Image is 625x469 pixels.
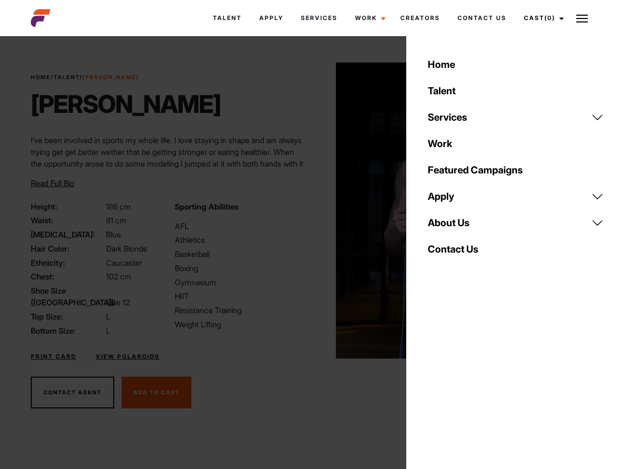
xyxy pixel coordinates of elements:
[175,277,307,288] li: Gymnasium
[292,5,346,31] a: Services
[31,377,114,409] button: Contact Agent
[106,312,110,321] span: L
[422,78,609,104] a: Talent
[175,248,307,260] li: Basketball
[204,5,250,31] a: Talent
[422,104,609,130] a: Services
[449,5,515,31] a: Contact Us
[31,214,104,226] span: Waist:
[544,14,555,21] span: (0)
[31,229,104,240] span: [MEDICAL_DATA]:
[31,325,104,337] span: Bottom Size:
[31,271,104,282] span: Chest:
[106,230,121,239] span: Blue
[106,244,147,254] span: Dark Blonde
[422,157,609,183] a: Featured Campaigns
[515,5,570,31] a: Cast(0)
[106,272,131,281] span: 102 cm
[106,215,126,225] span: 81 cm
[31,257,104,269] span: Ethnicity:
[133,389,180,396] span: Add To Cast
[31,177,74,189] button: Read Full Bio
[422,183,609,210] a: Apply
[31,73,139,82] span: / /
[106,258,142,268] span: Caucasian
[31,89,221,119] h1: [PERSON_NAME]
[175,262,307,274] li: Boxing
[422,210,609,236] a: About Us
[422,236,609,262] a: Contact Us
[31,8,50,28] img: cropped-aefm-brand-fav-22-square.png
[106,326,110,336] span: L
[422,51,609,78] a: Home
[175,234,307,246] li: Athletics
[576,13,588,24] img: Burger icon
[31,352,76,361] a: Print Card
[392,5,449,31] a: Creators
[106,202,131,212] span: 186 cm
[31,285,104,308] span: Shoe Size ([GEOGRAPHIC_DATA]):
[175,304,307,316] li: Resistance Training
[122,377,191,409] button: Add To Cast
[31,178,74,188] span: Read Full Bio
[250,5,292,31] a: Apply
[31,74,51,81] a: Home
[175,290,307,302] li: HIIT
[346,5,392,31] a: Work
[83,74,139,81] strong: [PERSON_NAME]
[175,202,238,212] strong: Sporting Abilities
[106,298,130,307] span: Size 12
[31,243,104,255] span: Hair Color:
[31,311,104,322] span: Top Size:
[54,74,80,81] a: Talent
[422,130,609,157] a: Work
[96,352,160,361] a: View Polaroids
[31,134,307,216] p: I’ve been involved in sports my whole life. I love staying in shape and am always trying get get ...
[31,201,104,213] span: Height:
[175,220,307,232] li: AFL
[175,319,307,330] li: Weight Lifting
